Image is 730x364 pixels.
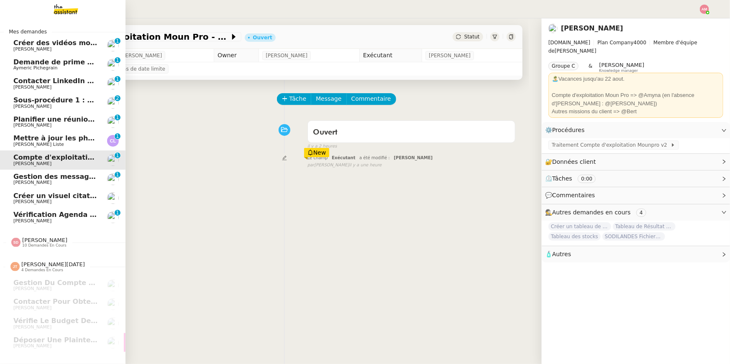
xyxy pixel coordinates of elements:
[115,133,120,139] nz-badge-sup: 1
[214,49,259,62] td: Owner
[116,172,119,179] p: 1
[116,153,119,160] p: 1
[120,65,165,73] span: Pas de date limite
[359,155,390,160] span: a été modifié :
[13,324,51,330] span: [PERSON_NAME]
[56,33,230,41] span: Compte d'exploitation Moun Pro - mercredi 20 août 2025
[116,57,119,65] p: 1
[552,175,572,182] span: Tâches
[11,238,20,247] img: svg
[599,62,644,68] span: [PERSON_NAME]
[542,122,730,138] div: ⚙️Procédures
[116,95,119,103] p: 2
[332,155,356,160] span: Exécutant
[542,154,730,170] div: 🔐Données client
[13,173,213,181] span: Gestion des messages privés linkedIn - 20 août 2025
[13,298,129,305] span: Contacter pour obtenir un RIB
[107,154,119,166] img: users%2FAXgjBsdPtrYuxuZvIJjRexEdqnq2%2Favatar%2F1599931753966.jpeg
[464,34,480,40] span: Statut
[116,210,119,217] p: 1
[548,38,723,55] span: [PERSON_NAME]
[107,173,119,185] img: users%2F37wbV9IbQuXMU0UH0ngzBXzaEe12%2Favatar%2Fcba66ece-c48a-48c8-9897-a2adc1834457
[21,268,63,272] span: 4 demandes en cours
[115,38,120,44] nz-badge-sup: 1
[115,76,120,82] nz-badge-sup: 1
[552,158,596,165] span: Données client
[552,107,720,116] div: Autres missions du client => @Bert
[346,93,396,105] button: Commentaire
[359,49,422,62] td: Exécutant
[107,97,119,109] img: users%2FZQQIdhcXkybkhSUIYGy0uz77SOL2%2Favatar%2F1738315307335.jpeg
[351,94,391,104] span: Commentaire
[545,157,599,167] span: 🔐
[107,318,119,329] img: users%2F3XW7N0tEcIOoc8sxKxWqDcFn91D2%2Favatar%2F5653ca14-9fea-463f-a381-ec4f4d723a3b
[561,24,623,32] a: [PERSON_NAME]
[552,251,571,257] span: Autres
[545,251,571,257] span: 🧴
[700,5,709,14] img: svg
[578,175,596,183] nz-tag: 0:00
[589,62,592,73] span: &
[277,93,312,105] button: Tâche
[107,211,119,223] img: users%2F9GXHdUEgf7ZlSXdwo7B3iBDT3M02%2Favatar%2Fimages.jpeg
[552,192,595,199] span: Commentaires
[13,343,51,349] span: [PERSON_NAME]
[597,40,633,46] span: Plan Company
[22,243,67,248] span: 10 demandes en cours
[13,218,51,224] span: [PERSON_NAME]
[107,135,119,147] img: svg
[13,58,123,66] span: Demande de prime d'activité
[116,115,119,122] p: 1
[115,115,120,120] nz-badge-sup: 1
[311,93,346,105] button: Message
[599,69,638,73] span: Knowledge manager
[107,280,119,291] img: users%2F37wbV9IbQuXMU0UH0ngzBXzaEe12%2Favatar%2Fcba66ece-c48a-48c8-9897-a2adc1834457
[545,125,589,135] span: ⚙️
[116,133,119,141] p: 1
[13,142,64,147] span: [PERSON_NAME] Liste
[542,246,730,262] div: 🧴Autres
[542,187,730,204] div: 💬Commentaires
[22,237,67,243] span: [PERSON_NAME]
[289,94,307,104] span: Tâche
[545,192,599,199] span: 💬
[613,222,676,231] span: Tableau de Résultat Analytique
[115,153,120,158] nz-badge-sup: 1
[13,104,51,109] span: [PERSON_NAME]
[634,40,647,46] span: 4000
[107,59,119,71] img: users%2F1PNv5soDtMeKgnH5onPMHqwjzQn1%2Favatar%2Fd0f44614-3c2d-49b8-95e9-0356969fcfd1
[548,222,611,231] span: Créer un tableau de bord gestion marge PAF
[13,199,51,204] span: [PERSON_NAME]
[304,148,330,157] div: New
[552,75,720,83] div: 🏝️Vacances jusqu'au 22 aout.
[636,209,646,217] nz-tag: 4
[107,40,119,51] img: users%2F37wbV9IbQuXMU0UH0ngzBXzaEe12%2Favatar%2Fcba66ece-c48a-48c8-9897-a2adc1834457
[307,162,382,169] small: [PERSON_NAME]
[548,24,558,33] img: users%2FAXgjBsdPtrYuxuZvIJjRexEdqnq2%2Favatar%2F1599931753966.jpeg
[307,162,315,169] span: par
[13,180,51,185] span: [PERSON_NAME]
[307,155,328,160] span: Le champ
[548,62,579,70] nz-tag: Groupe C
[13,153,228,161] span: Compte d'exploitation Moun Pro - mercredi 20 août 2025
[13,115,177,123] span: Planifier une réunion avec [PERSON_NAME]
[542,171,730,187] div: ⏲️Tâches 0:00
[13,211,201,219] span: Vérification Agenda + Chat + Wagram (9h et 14h)
[316,94,341,104] span: Message
[548,40,590,46] span: [DOMAIN_NAME]
[552,91,720,107] div: Compte d'exploitation Moun Pro => @Amyna (en l'absence d'[PERSON_NAME] : @[PERSON_NAME])
[115,172,120,178] nz-badge-sup: 1
[13,305,51,311] span: [PERSON_NAME]
[120,51,162,60] span: [PERSON_NAME]
[313,129,338,136] span: Ouvert
[266,51,307,60] span: [PERSON_NAME]
[13,336,145,344] span: Déposer une plainte pour piratage
[394,155,433,160] span: [PERSON_NAME]
[602,232,665,241] span: SODILANDES Fichiers pour 2025
[107,116,119,128] img: users%2FYpHCMxs0fyev2wOt2XOQMyMzL3F3%2Favatar%2Fb1d7cab4-399e-487a-a9b0-3b1e57580435
[115,210,120,216] nz-badge-sup: 1
[115,95,120,101] nz-badge-sup: 2
[307,143,337,150] span: il y a 2 heures
[13,122,51,128] span: [PERSON_NAME]
[548,232,601,241] span: Tableau des stocks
